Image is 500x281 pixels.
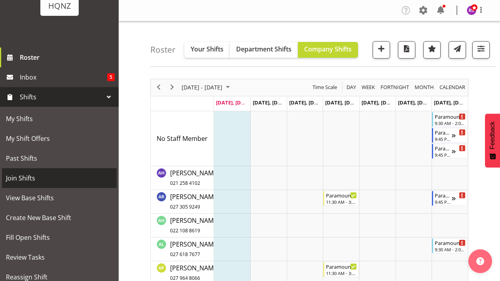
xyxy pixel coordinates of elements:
button: Timeline Day [345,82,358,92]
div: Anthony Paul Mitchell"s event - Paramount Deliveries Begin From Sunday, September 14, 2025 at 11:... [323,262,359,277]
span: Past Shifts [6,152,113,164]
button: Filter Shifts [472,41,490,59]
span: Roster [20,51,115,63]
button: Send a list of all shifts for the selected filtered period to all rostered employees. [449,41,466,59]
button: Highlight an important date within the roster. [423,41,441,59]
span: Shifts [20,91,103,103]
div: 9:45 PM - 12:45 AM [435,136,452,142]
a: Fill Open Shifts [2,228,117,247]
a: View Base Shifts [2,188,117,208]
button: Timeline Week [360,82,377,92]
a: My Shift Offers [2,129,117,148]
span: Create New Base Shift [6,212,113,224]
td: Alanna Haysmith resource [151,166,214,190]
img: rebecca-shaw5948.jpg [467,6,476,15]
div: Paramount Pack Down $40p/h [435,144,452,152]
button: Add a new shift [373,41,390,59]
span: Week [361,82,376,92]
div: September 11 - 17, 2025 [179,79,235,96]
div: No Staff Member"s event - Paramount Pack Down $40p/h Begin From Wednesday, September 17, 2025 at ... [432,144,468,159]
span: 022 108 8619 [170,227,200,234]
button: Your Shifts [184,42,230,58]
span: [PERSON_NAME] [170,192,219,211]
span: 5 [107,73,115,81]
a: [PERSON_NAME]021 258 4102 [170,168,219,187]
div: Paramount Pack Down $40p/h [435,128,452,136]
button: Company Shifts [298,42,358,58]
span: View Base Shifts [6,192,113,204]
button: Previous [153,82,164,92]
span: 027 618 7677 [170,251,200,258]
div: 11:30 AM - 3:30 PM [326,199,357,205]
div: 9:45 PM - 12:45 AM [435,152,452,158]
h4: Roster [150,45,176,54]
button: Download a PDF of the roster according to the set date range. [398,41,415,59]
td: Amanda Horan resource [151,214,214,237]
span: [DATE], [DATE] [398,99,434,106]
a: Review Tasks [2,247,117,267]
span: Time Scale [312,82,338,92]
div: No Staff Member"s event - Paramount Pack Down $40p/h Begin From Wednesday, September 17, 2025 at ... [432,128,468,143]
span: My Shifts [6,113,113,125]
div: Alex Romanytchev"s event - Paramount Pack Down $40p/h Begin From Wednesday, September 17, 2025 at... [432,191,468,206]
a: Join Shifts [2,168,117,188]
span: calendar [439,82,466,92]
button: Feedback - Show survey [485,114,500,167]
a: My Shifts [2,109,117,129]
button: September 2025 [180,82,233,92]
span: [DATE], [DATE] [325,99,361,106]
div: 9:30 AM - 2:00 PM [435,246,466,253]
div: Paramount Deliveries [326,191,357,199]
span: [PERSON_NAME] [170,216,219,234]
span: [PERSON_NAME] [170,240,219,258]
div: 9:45 PM - 12:45 AM [435,199,452,205]
span: Join Shifts [6,172,113,184]
img: help-xxl-2.png [476,257,484,265]
div: Ana Ledesma"s event - Paramount Awards Dinner Set Up Begin From Wednesday, September 17, 2025 at ... [432,238,468,253]
div: 9:30 AM - 2:00 PM [435,120,466,126]
a: Past Shifts [2,148,117,168]
td: Alex Romanytchev resource [151,190,214,214]
span: 021 258 4102 [170,180,200,186]
td: No Staff Member resource [151,111,214,166]
span: Fill Open Shifts [6,232,113,243]
a: [PERSON_NAME]027 618 7677 [170,239,219,258]
span: My Shift Offers [6,133,113,144]
span: [DATE], [DATE] [434,99,470,106]
span: Month [414,82,435,92]
button: Next [167,82,178,92]
div: Paramount Deliveries [326,262,357,270]
div: Paramount Awards Dinner Set Up [435,112,466,120]
div: previous period [152,79,165,96]
a: Create New Base Shift [2,208,117,228]
button: Time Scale [311,82,339,92]
span: [PERSON_NAME] [170,169,219,187]
a: [PERSON_NAME]027 305 9249 [170,192,219,211]
button: Fortnight [379,82,411,92]
span: Inbox [20,71,107,83]
span: Department Shifts [236,45,292,53]
td: Ana Ledesma resource [151,237,214,261]
div: Paramount Awards Dinner Set Up [435,239,466,247]
a: No Staff Member [157,134,208,143]
span: Feedback [489,122,496,149]
span: [DATE] - [DATE] [181,82,223,92]
div: No Staff Member"s event - Paramount Awards Dinner Set Up Begin From Wednesday, September 17, 2025... [432,112,468,127]
span: Company Shifts [304,45,352,53]
span: [DATE], [DATE] [362,99,398,106]
div: Paramount Pack Down $40p/h [435,191,452,199]
span: Your Shifts [191,45,223,53]
div: 11:30 AM - 3:30 PM [326,270,357,276]
div: next period [165,79,179,96]
button: Department Shifts [230,42,298,58]
span: [DATE], [DATE] [289,99,325,106]
span: [DATE], [DATE] [216,99,252,106]
button: Timeline Month [413,82,436,92]
button: Month [438,82,467,92]
div: Alex Romanytchev"s event - Paramount Deliveries Begin From Sunday, September 14, 2025 at 11:30:00... [323,191,359,206]
span: Review Tasks [6,251,113,263]
span: Fortnight [380,82,410,92]
span: [DATE], [DATE] [253,99,289,106]
span: 027 305 9249 [170,203,200,210]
